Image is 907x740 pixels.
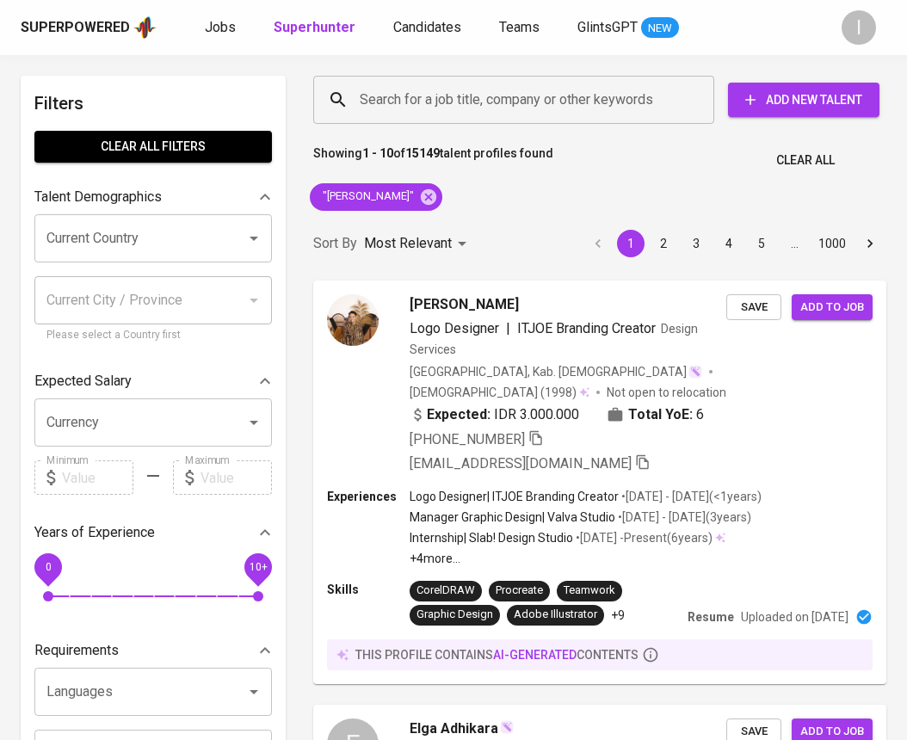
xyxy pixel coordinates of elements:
p: Showing of talent profiles found [313,145,553,176]
img: app logo [133,15,157,40]
p: Years of Experience [34,522,155,543]
div: Years of Experience [34,515,272,550]
button: Open [242,410,266,435]
p: Logo Designer | ITJOE Branding Creator [410,488,619,505]
span: Teams [499,19,540,35]
p: +9 [611,607,625,624]
button: page 1 [617,230,645,257]
p: Not open to relocation [607,384,726,401]
div: Teamwork [564,583,615,599]
b: Expected: [427,404,491,425]
span: [PERSON_NAME] [410,294,519,315]
button: Open [242,226,266,250]
span: Clear All [776,150,835,171]
button: Add New Talent [728,83,879,117]
button: Go to page 5 [748,230,775,257]
span: Candidates [393,19,461,35]
span: [EMAIL_ADDRESS][DOMAIN_NAME] [410,455,632,472]
span: NEW [641,20,679,37]
img: magic_wand.svg [500,720,514,734]
a: [PERSON_NAME]Logo Designer|ITJOE Branding CreatorDesign Services[GEOGRAPHIC_DATA], Kab. [DEMOGRAP... [313,281,886,684]
div: Requirements [34,633,272,668]
span: 6 [696,404,704,425]
input: Value [62,460,133,495]
span: 0 [45,561,51,573]
p: Please select a Country first [46,327,260,344]
p: Most Relevant [364,233,452,254]
span: Save [735,298,773,318]
div: Most Relevant [364,228,472,260]
button: Go to page 2 [650,230,677,257]
p: Talent Demographics [34,187,162,207]
span: "[PERSON_NAME]" [310,188,424,205]
a: Teams [499,17,543,39]
div: CorelDRAW [416,583,475,599]
button: Go to page 4 [715,230,743,257]
span: 10+ [249,561,267,573]
p: • [DATE] - Present ( 6 years ) [573,529,713,546]
a: Jobs [205,17,239,39]
span: Add New Talent [742,89,866,111]
button: Go to page 1000 [813,230,851,257]
div: "[PERSON_NAME]" [310,183,442,211]
div: Superpowered [21,18,130,38]
div: Procreate [496,583,543,599]
span: Design Services [410,322,698,356]
p: Skills [327,581,410,598]
button: Open [242,680,266,704]
div: Adobe Illustrator [514,607,597,623]
span: [DEMOGRAPHIC_DATA] [410,384,540,401]
b: 1 - 10 [362,146,393,160]
button: Add to job [792,294,873,321]
button: Clear All [769,145,842,176]
p: • [DATE] - [DATE] ( <1 years ) [619,488,762,505]
b: 15149 [405,146,440,160]
p: Sort By [313,233,357,254]
b: Superhunter [274,19,355,35]
div: [GEOGRAPHIC_DATA], Kab. [DEMOGRAPHIC_DATA] [410,363,702,380]
p: Resume [688,608,734,626]
p: • [DATE] - [DATE] ( 3 years ) [615,509,751,526]
span: Elga Adhikara [410,718,498,739]
div: (1998) [410,384,589,401]
span: Logo Designer [410,320,499,336]
div: Graphic Design [416,607,493,623]
nav: pagination navigation [582,230,886,257]
span: Clear All filters [48,136,258,157]
p: Uploaded on [DATE] [741,608,848,626]
b: Total YoE: [628,404,693,425]
h6: Filters [34,89,272,117]
span: | [506,318,510,339]
p: Expected Salary [34,371,132,392]
span: [PHONE_NUMBER] [410,431,525,447]
p: Manager Graphic Design | Valva Studio [410,509,615,526]
button: Save [726,294,781,321]
div: Talent Demographics [34,180,272,214]
p: Internship | Slab! Design Studio [410,529,573,546]
div: IDR 3.000.000 [410,404,579,425]
div: … [781,235,808,252]
button: Clear All filters [34,131,272,163]
button: Go to page 3 [682,230,710,257]
p: Requirements [34,640,119,661]
img: 2e080233a0add0fa59b89e2a07495ac2.jpg [327,294,379,346]
input: Value [201,460,272,495]
span: GlintsGPT [577,19,638,35]
a: Superpoweredapp logo [21,15,157,40]
a: Superhunter [274,17,359,39]
p: Experiences [327,488,410,505]
div: Expected Salary [34,364,272,398]
p: this profile contains contents [355,646,639,663]
span: Jobs [205,19,236,35]
img: magic_wand.svg [688,365,702,379]
a: GlintsGPT NEW [577,17,679,39]
div: I [842,10,876,45]
button: Go to next page [856,230,884,257]
span: AI-generated [493,648,577,662]
span: Add to job [800,298,864,318]
span: ITJOE Branding Creator [517,320,656,336]
p: +4 more ... [410,550,762,567]
a: Candidates [393,17,465,39]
